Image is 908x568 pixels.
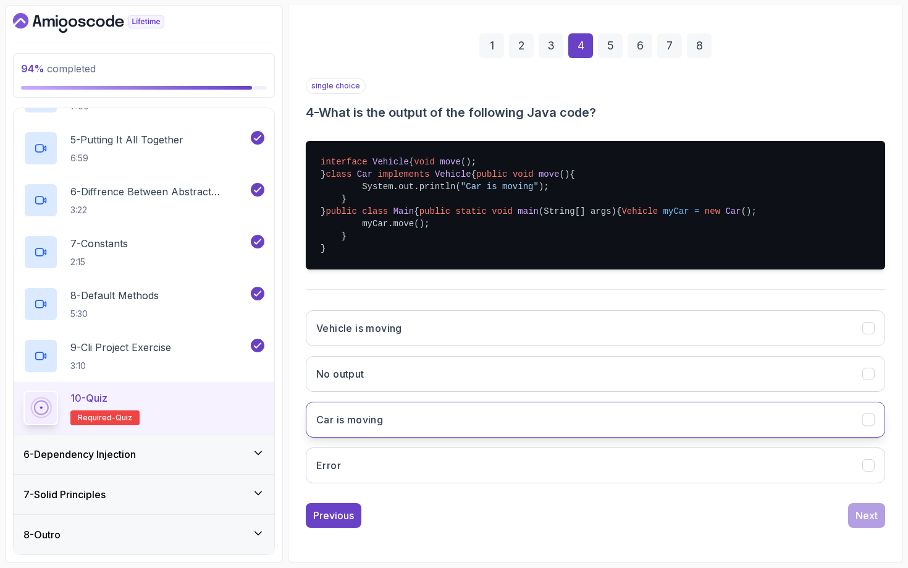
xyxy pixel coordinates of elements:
[316,458,341,473] h3: Error
[476,169,507,179] span: public
[539,169,560,179] span: move
[21,62,44,75] span: 94 %
[694,206,699,216] span: =
[663,206,689,216] span: myCar
[621,206,658,216] span: Vehicle
[23,527,61,542] h3: 8 - Outro
[23,131,264,166] button: 5-Putting It All Together6:59
[855,508,878,523] div: Next
[70,204,248,216] p: 3:22
[316,321,402,336] h3: Vehicle is moving
[456,206,487,216] span: static
[657,33,682,58] div: 7
[568,33,593,58] div: 4
[23,235,264,269] button: 7-Constants2:15
[70,391,107,405] p: 10 - Quiz
[357,169,372,179] span: Car
[70,184,248,199] p: 6 - Diffrence Between Abstract Classes And Interfaces
[70,308,159,320] p: 5:30
[116,413,132,423] span: quiz
[326,206,356,216] span: public
[70,236,128,251] p: 7 - Constants
[70,256,128,268] p: 2:15
[461,157,471,167] span: ()
[306,78,366,94] p: single choice
[560,169,570,179] span: ()
[628,33,652,58] div: 6
[306,503,361,528] button: Previous
[461,182,539,192] span: "Car is moving"
[705,206,720,216] span: new
[78,413,116,423] span: Required-
[326,169,351,179] span: class
[316,412,383,427] h3: Car is moving
[23,447,136,462] h3: 6 - Dependency Injection
[393,206,414,216] span: Main
[513,169,534,179] span: void
[70,288,159,303] p: 8 - Default Methods
[435,169,471,179] span: Vehicle
[687,33,712,58] div: 8
[23,183,264,218] button: 6-Diffrence Between Abstract Classes And Interfaces3:22
[725,206,741,216] span: Car
[23,287,264,321] button: 8-Default Methods5:30
[313,508,354,523] div: Previous
[377,169,429,179] span: implements
[306,141,885,269] pre: { ; } { { System.out.println( ); } } { { (); myCar.move(); } }
[306,310,885,346] button: Vehicle is moving
[598,33,623,58] div: 5
[479,33,504,58] div: 1
[14,434,274,474] button: 6-Dependency Injection
[70,132,183,147] p: 5 - Putting It All Together
[539,33,563,58] div: 3
[70,152,183,164] p: 6:59
[848,503,885,528] button: Next
[372,157,409,167] span: Vehicle
[306,447,885,483] button: Error
[70,360,171,372] p: 3:10
[419,206,450,216] span: public
[539,206,616,216] span: (String[] args)
[362,206,388,216] span: class
[23,487,106,502] h3: 7 - Solid Principles
[306,356,885,392] button: No output
[316,367,364,381] h3: No output
[14,475,274,514] button: 7-Solid Principles
[321,157,368,167] span: interface
[23,339,264,373] button: 9-Cli Project Exercise3:10
[492,206,513,216] span: void
[23,391,264,425] button: 10-QuizRequired-quiz
[414,157,435,167] span: void
[13,13,193,33] a: Dashboard
[14,515,274,554] button: 8-Outro
[440,157,461,167] span: move
[21,62,96,75] span: completed
[70,340,171,355] p: 9 - Cli Project Exercise
[306,402,885,438] button: Car is moving
[306,104,885,121] h3: 4 - What is the output of the following Java code?
[509,33,534,58] div: 2
[518,206,539,216] span: main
